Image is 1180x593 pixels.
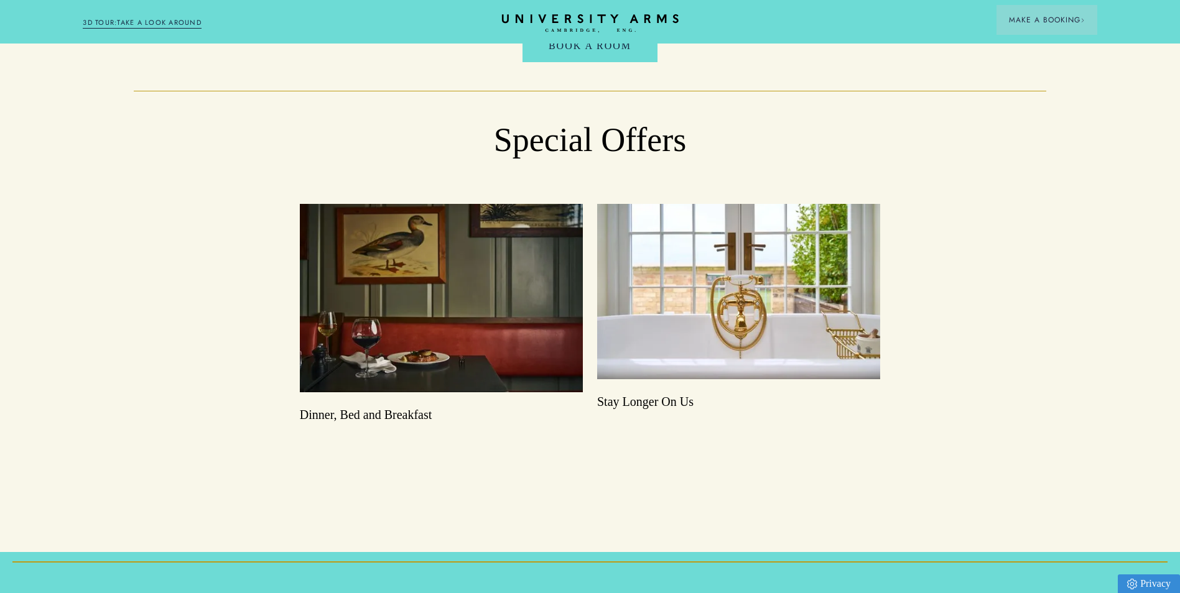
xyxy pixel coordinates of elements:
[1080,18,1085,22] img: Arrow icon
[83,17,202,29] a: 3D TOUR:TAKE A LOOK AROUND
[597,204,880,379] img: image-7a9c214e753a1a7a223069a73e201f760701d410-2048x1365-jpg
[1118,574,1180,593] a: Privacy
[523,30,657,62] a: Book A Room
[996,5,1097,35] button: Make a BookingArrow icon
[1009,14,1085,25] span: Make a Booking
[500,14,681,33] a: Home
[597,204,880,438] a: Stay Longer On Us
[300,204,583,423] a: Dinner, Bed and Breakfast
[300,407,583,423] h3: Dinner, Bed and Breakfast
[597,393,880,410] h3: Stay Longer On Us
[1127,579,1137,589] img: Privacy
[300,204,583,392] img: image-a84cd6be42fa7fc105742933f10646be5f14c709-3000x2000-jpg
